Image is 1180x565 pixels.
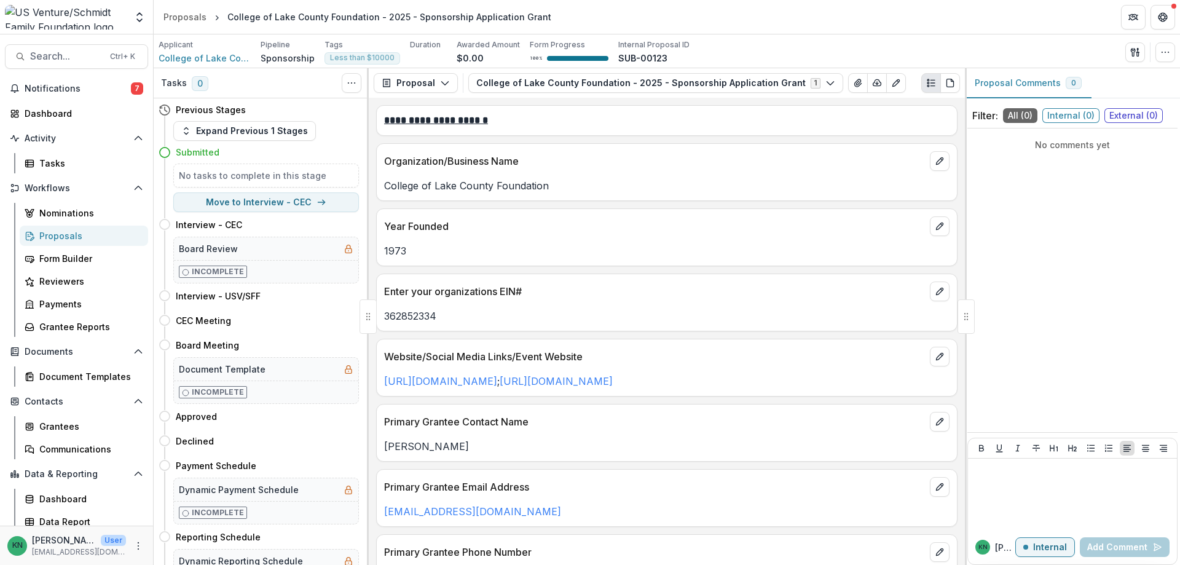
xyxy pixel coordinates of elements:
p: $0.00 [457,52,484,65]
div: College of Lake County Foundation - 2025 - Sponsorship Application Grant [227,10,551,23]
h5: No tasks to complete in this stage [179,169,353,182]
h3: Tasks [161,78,187,89]
button: More [131,539,146,553]
p: Filter: [972,108,998,123]
p: Incomplete [192,507,244,518]
span: Contacts [25,397,128,407]
p: Incomplete [192,387,244,398]
button: edit [930,412,950,432]
div: Katrina Nelson [978,544,988,550]
button: Bullet List [1084,441,1098,456]
p: Sponsorship [261,52,315,65]
span: Activity [25,133,128,144]
span: Notifications [25,84,131,94]
button: Ordered List [1101,441,1116,456]
span: Data & Reporting [25,469,128,480]
p: ; [384,374,950,389]
h4: Submitted [176,146,219,159]
p: College of Lake County Foundation [384,178,950,193]
p: [EMAIL_ADDRESS][DOMAIN_NAME] [32,547,126,558]
p: SUB-00123 [618,52,667,65]
h4: Interview - CEC [176,218,242,231]
button: Heading 1 [1047,441,1061,456]
p: Enter your organizations EIN# [384,284,925,299]
button: Add Comment [1080,537,1170,557]
span: Internal ( 0 ) [1042,108,1099,123]
a: Data Report [20,512,148,532]
p: Incomplete [192,266,244,277]
span: Workflows [25,183,128,194]
span: Less than $10000 [330,53,395,62]
p: [PERSON_NAME] [32,534,96,547]
button: Open Data & Reporting [5,464,148,484]
h4: Declined [176,435,214,448]
span: 7 [131,82,143,95]
button: edit [930,477,950,497]
p: Primary Grantee Email Address [384,480,925,494]
a: Tasks [20,153,148,173]
a: College of Lake County Foundation [159,52,251,65]
p: Applicant [159,39,193,50]
div: Grantees [39,420,138,433]
div: Grantee Reports [39,320,138,333]
div: Payments [39,298,138,310]
div: Nominations [39,207,138,219]
div: Dashboard [39,492,138,505]
p: Internal Proposal ID [618,39,690,50]
p: 362852334 [384,309,950,323]
button: edit [930,282,950,301]
button: edit [930,542,950,562]
a: Form Builder [20,248,148,269]
a: Reviewers [20,271,148,291]
button: Internal [1015,537,1075,557]
span: External ( 0 ) [1104,108,1163,123]
button: edit [930,347,950,366]
button: Open Workflows [5,178,148,198]
p: No comments yet [972,138,1173,151]
a: Communications [20,439,148,459]
button: Partners [1121,5,1146,30]
button: Proposal Comments [965,68,1091,98]
h4: CEC Meeting [176,314,231,327]
button: PDF view [940,73,960,93]
p: Organization/Business Name [384,154,925,168]
p: Awarded Amount [457,39,520,50]
p: Pipeline [261,39,290,50]
button: Align Center [1138,441,1153,456]
div: Dashboard [25,107,138,120]
button: Bold [974,441,989,456]
h4: Approved [176,410,217,423]
button: Expand Previous 1 Stages [173,121,316,141]
button: Proposal [374,73,458,93]
div: Data Report [39,515,138,528]
h4: Interview - USV/SFF [176,290,261,302]
p: [PERSON_NAME] [384,439,950,454]
span: 0 [1071,79,1076,87]
a: Payments [20,294,148,314]
button: Notifications7 [5,79,148,98]
p: Primary Grantee Contact Name [384,414,925,429]
a: Grantee Reports [20,317,148,337]
a: Grantees [20,416,148,437]
button: Edit as form [886,73,906,93]
button: Align Right [1156,441,1171,456]
a: Document Templates [20,366,148,387]
button: Strike [1029,441,1044,456]
button: Open Activity [5,128,148,148]
a: [EMAIL_ADDRESS][DOMAIN_NAME] [384,505,561,518]
span: Documents [25,347,128,357]
button: Align Left [1120,441,1135,456]
button: View Attached Files [848,73,868,93]
button: Underline [992,441,1007,456]
div: Ctrl + K [108,50,138,63]
a: [URL][DOMAIN_NAME] [384,375,497,387]
a: Proposals [20,226,148,246]
h5: Dynamic Payment Schedule [179,483,299,496]
a: Dashboard [20,489,148,509]
div: Form Builder [39,252,138,265]
h4: Board Meeting [176,339,239,352]
nav: breadcrumb [159,8,556,26]
button: Search... [5,44,148,69]
a: Proposals [159,8,211,26]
